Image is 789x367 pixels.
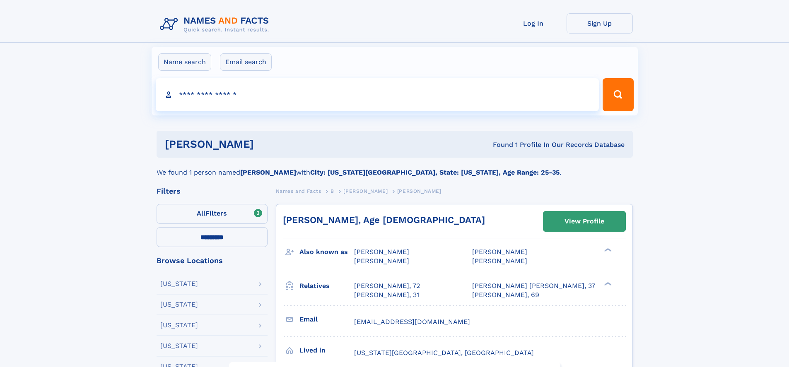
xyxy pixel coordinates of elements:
[472,281,595,290] a: [PERSON_NAME] [PERSON_NAME], 37
[165,139,374,149] h1: [PERSON_NAME]
[156,78,599,111] input: search input
[472,257,527,265] span: [PERSON_NAME]
[299,312,354,326] h3: Email
[160,343,198,349] div: [US_STATE]
[472,290,539,300] a: [PERSON_NAME], 69
[354,318,470,326] span: [EMAIL_ADDRESS][DOMAIN_NAME]
[331,186,334,196] a: B
[276,186,321,196] a: Names and Facts
[354,281,420,290] a: [PERSON_NAME], 72
[331,188,334,194] span: B
[397,188,442,194] span: [PERSON_NAME]
[354,248,409,256] span: [PERSON_NAME]
[343,186,388,196] a: [PERSON_NAME]
[373,140,625,149] div: Found 1 Profile In Our Records Database
[500,13,567,34] a: Log In
[602,247,612,253] div: ❯
[343,188,388,194] span: [PERSON_NAME]
[157,204,268,224] label: Filters
[283,215,485,225] a: [PERSON_NAME], Age [DEMOGRAPHIC_DATA]
[299,245,354,259] h3: Also known as
[240,168,296,176] b: [PERSON_NAME]
[220,53,272,71] label: Email search
[158,53,211,71] label: Name search
[354,257,409,265] span: [PERSON_NAME]
[157,13,276,36] img: Logo Names and Facts
[157,257,268,264] div: Browse Locations
[160,281,198,287] div: [US_STATE]
[565,212,604,231] div: View Profile
[157,187,268,195] div: Filters
[160,301,198,308] div: [US_STATE]
[472,248,527,256] span: [PERSON_NAME]
[543,211,625,231] a: View Profile
[160,322,198,329] div: [US_STATE]
[197,209,205,217] span: All
[602,281,612,286] div: ❯
[299,279,354,293] h3: Relatives
[157,158,633,178] div: We found 1 person named with .
[567,13,633,34] a: Sign Up
[310,168,560,176] b: City: [US_STATE][GEOGRAPHIC_DATA], State: [US_STATE], Age Range: 25-35
[354,349,534,357] span: [US_STATE][GEOGRAPHIC_DATA], [GEOGRAPHIC_DATA]
[354,290,419,300] a: [PERSON_NAME], 31
[299,343,354,357] h3: Lived in
[603,78,633,111] button: Search Button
